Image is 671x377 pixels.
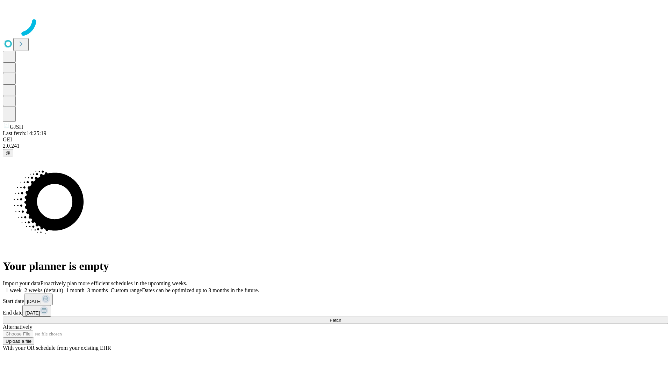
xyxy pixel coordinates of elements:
[111,287,142,293] span: Custom range
[3,317,668,324] button: Fetch
[27,299,42,304] span: [DATE]
[3,143,668,149] div: 2.0.241
[22,305,51,317] button: [DATE]
[87,287,108,293] span: 3 months
[142,287,259,293] span: Dates can be optimized up to 3 months in the future.
[330,318,341,323] span: Fetch
[3,136,668,143] div: GEI
[3,260,668,273] h1: Your planner is empty
[3,280,41,286] span: Import your data
[3,305,668,317] div: End date
[41,280,187,286] span: Proactively plan more efficient schedules in the upcoming weeks.
[3,294,668,305] div: Start date
[24,294,53,305] button: [DATE]
[3,324,32,330] span: Alternatively
[3,345,111,351] span: With your OR schedule from your existing EHR
[25,310,40,316] span: [DATE]
[3,130,46,136] span: Last fetch: 14:25:19
[3,149,13,156] button: @
[6,150,10,155] span: @
[10,124,23,130] span: GJSH
[24,287,63,293] span: 2 weeks (default)
[66,287,85,293] span: 1 month
[6,287,22,293] span: 1 week
[3,338,34,345] button: Upload a file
